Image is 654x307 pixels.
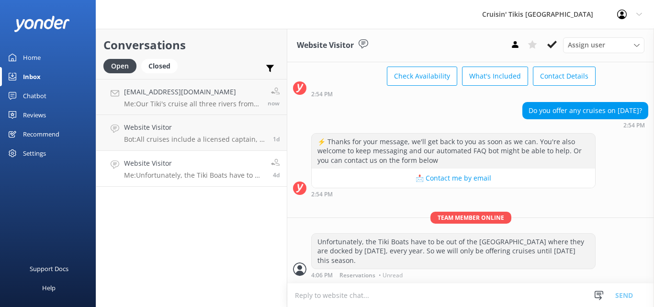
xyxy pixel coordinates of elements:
[387,67,457,86] button: Check Availability
[96,151,287,187] a: Website VisitorMe:Unfortunately, the Tiki Boats have to be out of the [GEOGRAPHIC_DATA] where the...
[462,67,528,86] button: What's Included
[533,67,596,86] button: Contact Details
[124,87,260,97] h4: [EMAIL_ADDRESS][DOMAIN_NAME]
[312,169,595,188] button: 📩 Contact me by email
[430,212,511,224] span: Team member online
[563,37,644,53] div: Assign User
[124,158,264,169] h4: Website Visitor
[23,125,59,144] div: Recommend
[312,134,595,169] div: ⚡ Thanks for your message, we'll get back to you as soon as we can. You're also welcome to keep m...
[141,60,182,71] a: Closed
[124,171,264,180] p: Me: Unfortunately, the Tiki Boats have to be out of the [GEOGRAPHIC_DATA] where they are docked b...
[23,86,46,105] div: Chatbot
[379,273,403,278] span: • Unread
[23,105,46,125] div: Reviews
[312,234,595,269] div: Unfortunately, the Tiki Boats have to be out of the [GEOGRAPHIC_DATA] where they are docked by [D...
[523,102,648,119] div: Do you offer any cruises on [DATE]?
[311,192,333,197] strong: 2:54 PM
[311,273,333,278] strong: 4:06 PM
[273,135,280,143] span: 02:59pm 10-Aug-2025 (UTC -04:00) America/New_York
[14,16,69,32] img: yonder-white-logo.png
[268,99,280,107] span: 05:32pm 11-Aug-2025 (UTC -04:00) America/New_York
[623,123,645,128] strong: 2:54 PM
[124,122,266,133] h4: Website Visitor
[124,100,260,108] p: Me: Our Tiki's cruise all three rivers from the [GEOGRAPHIC_DATA] on the Monongahela river, down ...
[311,191,596,197] div: 02:54pm 07-Aug-2025 (UTC -04:00) America/New_York
[522,122,648,128] div: 02:54pm 07-Aug-2025 (UTC -04:00) America/New_York
[23,67,41,86] div: Inbox
[568,40,605,50] span: Assign user
[103,36,280,54] h2: Conversations
[96,115,287,151] a: Website VisitorBot:All cruises include a licensed captain, a 4 speaker Bluetooth sound system, pl...
[103,60,141,71] a: Open
[141,59,178,73] div: Closed
[124,135,266,144] p: Bot: All cruises include a licensed captain, a 4 speaker Bluetooth sound system, plastic cups, sh...
[30,259,68,278] div: Support Docs
[311,272,596,278] div: 04:06pm 07-Aug-2025 (UTC -04:00) America/New_York
[273,171,280,179] span: 04:06pm 07-Aug-2025 (UTC -04:00) America/New_York
[103,59,136,73] div: Open
[339,273,375,278] span: Reservations
[42,278,56,297] div: Help
[23,144,46,163] div: Settings
[297,39,354,52] h3: Website Visitor
[311,91,333,97] strong: 2:54 PM
[96,79,287,115] a: [EMAIL_ADDRESS][DOMAIN_NAME]Me:Our Tiki's cruise all three rivers from the [GEOGRAPHIC_DATA] on t...
[23,48,41,67] div: Home
[311,91,596,97] div: 02:54pm 07-Aug-2025 (UTC -04:00) America/New_York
